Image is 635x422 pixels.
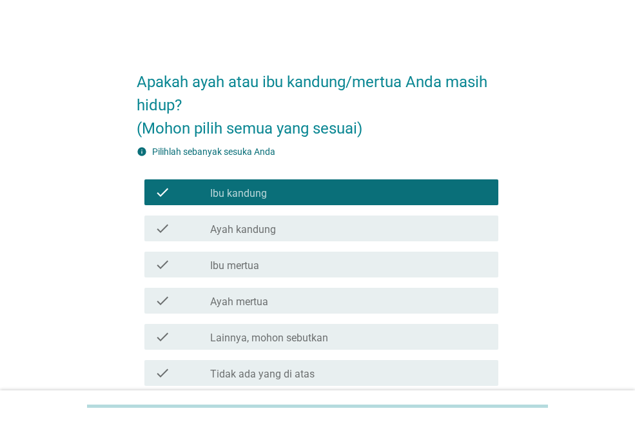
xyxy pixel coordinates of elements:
label: Ibu kandung [210,187,267,200]
i: check [155,293,170,308]
label: Tidak ada yang di atas [210,368,315,381]
label: Pilihlah sebanyak sesuka Anda [152,146,275,157]
h2: Apakah ayah atau ibu kandung/mertua Anda masih hidup? (Mohon pilih semua yang sesuai) [137,57,498,140]
i: check [155,329,170,345]
label: Ayah kandung [210,223,276,236]
i: check [155,365,170,381]
label: Lainnya, mohon sebutkan [210,332,328,345]
i: check [155,185,170,200]
label: Ibu mertua [210,259,259,272]
i: check [155,257,170,272]
i: info [137,146,147,157]
i: check [155,221,170,236]
label: Ayah mertua [210,296,268,308]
